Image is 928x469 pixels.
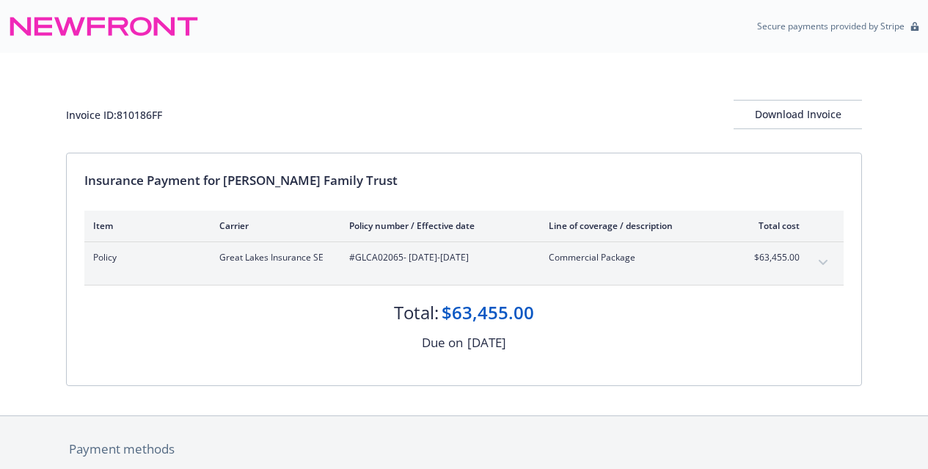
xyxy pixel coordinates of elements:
[811,251,835,275] button: expand content
[734,101,862,128] div: Download Invoice
[394,300,439,325] div: Total:
[734,100,862,129] button: Download Invoice
[66,107,162,123] div: Invoice ID: 810186FF
[549,251,721,264] span: Commercial Package
[349,219,525,232] div: Policy number / Effective date
[69,440,859,459] div: Payment methods
[219,219,326,232] div: Carrier
[745,251,800,264] span: $63,455.00
[84,242,844,285] div: PolicyGreat Lakes Insurance SE#GLCA02065- [DATE]-[DATE]Commercial Package$63,455.00expand content
[93,251,196,264] span: Policy
[549,219,721,232] div: Line of coverage / description
[93,219,196,232] div: Item
[745,219,800,232] div: Total cost
[219,251,326,264] span: Great Lakes Insurance SE
[349,251,525,264] span: #GLCA02065 - [DATE]-[DATE]
[84,171,844,190] div: Insurance Payment for [PERSON_NAME] Family Trust
[422,333,463,352] div: Due on
[467,333,506,352] div: [DATE]
[442,300,534,325] div: $63,455.00
[757,20,905,32] p: Secure payments provided by Stripe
